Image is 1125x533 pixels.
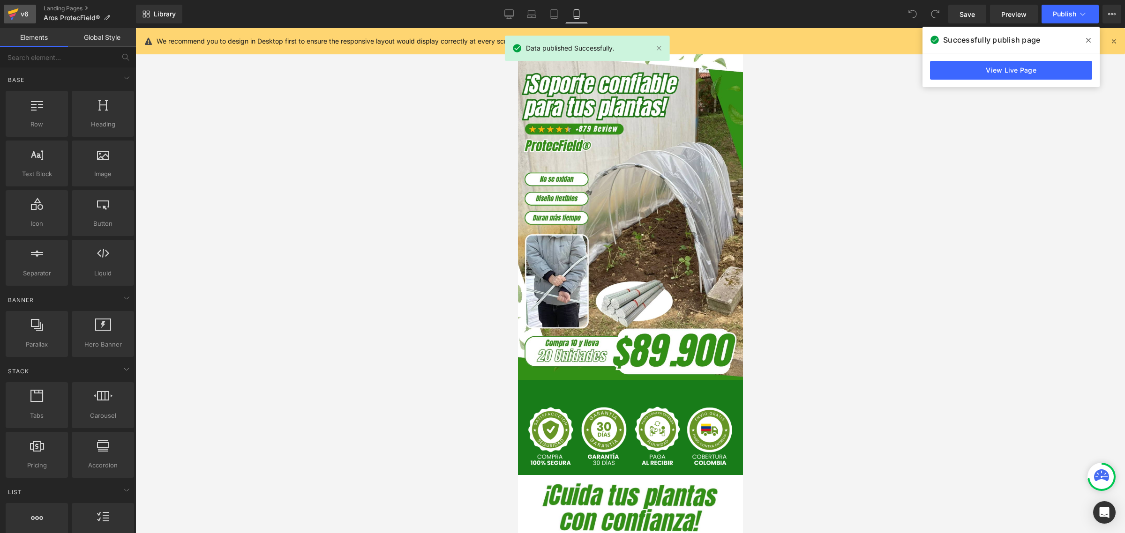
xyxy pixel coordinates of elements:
[1001,9,1027,19] span: Preview
[930,61,1092,80] a: View Live Page
[44,5,136,12] a: Landing Pages
[8,340,65,349] span: Parallax
[8,119,65,129] span: Row
[136,5,182,23] a: New Library
[990,5,1038,23] a: Preview
[8,268,65,278] span: Separator
[8,411,65,421] span: Tabs
[903,5,922,23] button: Undo
[1053,10,1076,18] span: Publish
[75,119,131,129] span: Heading
[8,460,65,470] span: Pricing
[75,460,131,470] span: Accordion
[7,296,35,304] span: Banner
[75,268,131,278] span: Liquid
[4,5,36,23] a: v6
[7,75,25,84] span: Base
[75,411,131,421] span: Carousel
[565,5,588,23] a: Mobile
[543,5,565,23] a: Tablet
[68,28,136,47] a: Global Style
[19,8,30,20] div: v6
[75,169,131,179] span: Image
[526,43,615,53] span: Data published Successfully.
[943,34,1040,45] span: Successfully publish page
[75,340,131,349] span: Hero Banner
[960,9,975,19] span: Save
[520,5,543,23] a: Laptop
[926,5,945,23] button: Redo
[154,10,176,18] span: Library
[157,36,585,46] p: We recommend you to design in Desktop first to ensure the responsive layout would display correct...
[7,488,23,496] span: List
[1093,501,1116,524] div: Open Intercom Messenger
[1102,5,1121,23] button: More
[8,219,65,229] span: Icon
[1042,5,1099,23] button: Publish
[44,14,100,22] span: Aros ProtecField®
[498,5,520,23] a: Desktop
[7,367,30,376] span: Stack
[75,219,131,229] span: Button
[8,169,65,179] span: Text Block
